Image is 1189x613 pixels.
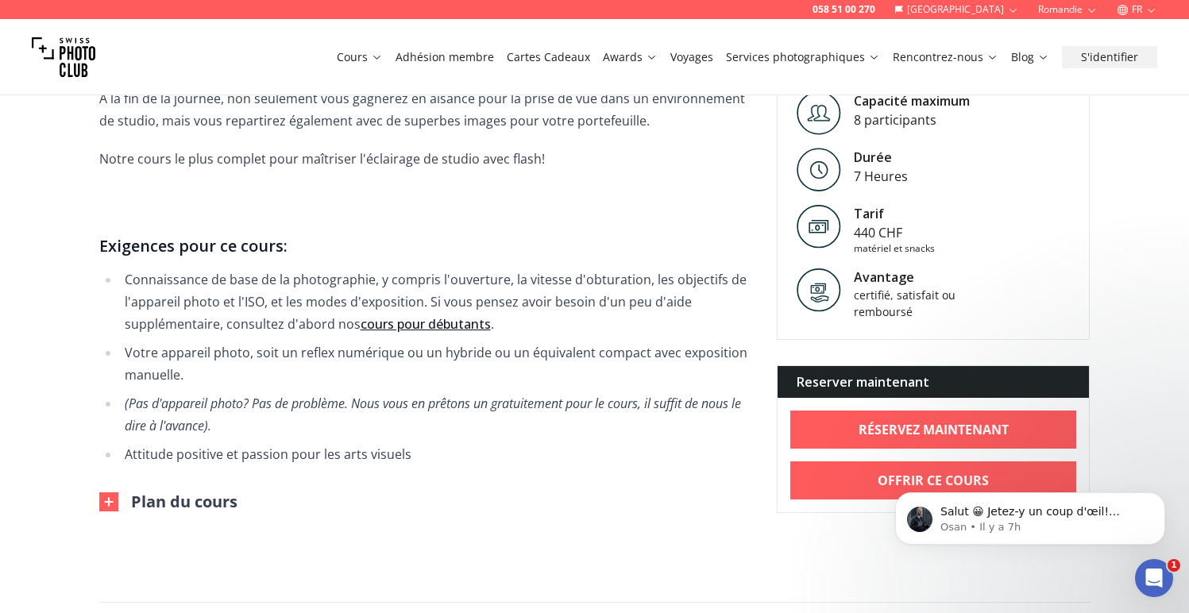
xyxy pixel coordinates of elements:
[507,49,590,65] a: Cartes Cadeaux
[1011,49,1049,65] a: Blog
[1168,559,1180,572] span: 1
[1062,46,1157,68] button: S'identifier
[99,148,751,170] p: Notre cours le plus complet pour maîtriser l'éclairage de studio avec flash!
[886,46,1005,68] button: Rencontrez-nous
[500,46,596,68] button: Cartes Cadeaux
[664,46,720,68] button: Voyages
[854,204,935,223] div: Tarif
[797,148,841,191] img: Level
[1135,559,1173,597] iframe: Intercom live chat
[330,46,389,68] button: Cours
[797,268,841,312] img: Avantage
[596,46,664,68] button: Awards
[670,49,713,65] a: Voyages
[893,49,998,65] a: Rencontrez-nous
[603,49,658,65] a: Awards
[361,315,491,333] a: cours pour débutants
[797,91,841,135] img: Level
[337,49,383,65] a: Cours
[854,167,908,186] div: 7 Heures
[120,268,751,335] li: Connaissance de base de la photographie, y compris l'ouverture, la vitesse d'obturation, les obje...
[871,459,1189,570] iframe: Intercom notifications message
[854,91,970,110] div: Capacité maximum
[790,411,1077,449] a: RÉSERVEZ MAINTENANT
[859,420,1009,439] b: RÉSERVEZ MAINTENANT
[99,491,237,513] button: Plan du cours
[797,204,841,249] img: Tarif
[120,341,751,386] li: Votre appareil photo, soit un reflex numérique ou un hybride ou un équivalent compact avec exposi...
[854,223,935,242] div: 440 CHF
[854,110,970,129] div: 8 participants
[790,461,1077,499] a: Offrir ce cours
[813,3,875,16] a: 058 51 00 270
[854,287,989,320] div: certifié, satisfait ou remboursé
[32,25,95,89] img: Swiss photo club
[125,395,741,434] em: (Pas d'appareil photo? Pas de problème. Nous vous en prêtons un gratuitement pour le cours, il su...
[778,366,1090,398] div: Reserver maintenant
[99,87,751,132] p: À la fin de la journée, non seulement vous gagnerez en aisance pour la prise de vue dans un envir...
[396,49,494,65] a: Adhésion membre
[389,46,500,68] button: Adhésion membre
[99,492,118,511] img: Outline Close
[99,233,751,259] h3: Exigences pour ce cours:
[120,443,751,465] li: Attitude positive et passion pour les arts visuels
[726,49,880,65] a: Services photographiques
[1005,46,1056,68] button: Blog
[854,268,989,287] div: Avantage
[854,242,935,255] div: matériel et snacks
[720,46,886,68] button: Services photographiques
[854,148,908,167] div: Durée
